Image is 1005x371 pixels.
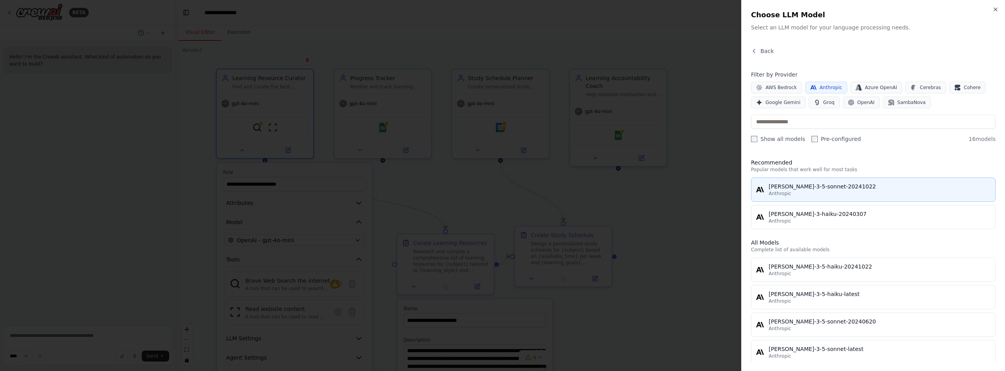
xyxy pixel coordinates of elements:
[751,9,996,20] h2: Choose LLM Model
[811,135,861,143] label: Pre-configured
[751,340,996,364] button: [PERSON_NAME]-3-5-sonnet-latestAnthropic
[751,177,996,202] button: [PERSON_NAME]-3-5-sonnet-20241022Anthropic
[883,97,931,108] button: SambaNova
[769,318,990,325] div: [PERSON_NAME]-3-5-sonnet-20240620
[751,166,996,173] p: Popular models that work well for most tasks
[751,71,996,79] h4: Filter by Provider
[964,84,981,91] span: Cohere
[843,97,880,108] button: OpenAI
[769,218,791,224] span: Anthropic
[823,99,835,106] span: Groq
[751,24,996,31] p: Select an LLM model for your language processing needs.
[769,263,990,270] div: [PERSON_NAME]-3-5-haiku-20241022
[897,99,926,106] span: SambaNova
[769,183,990,190] div: [PERSON_NAME]-3-5-sonnet-20241022
[751,159,996,166] h3: Recommended
[820,84,842,91] span: Anthropic
[766,99,800,106] span: Google Gemini
[751,97,806,108] button: Google Gemini
[751,205,996,229] button: [PERSON_NAME]-3-haiku-20240307Anthropic
[769,210,990,218] div: [PERSON_NAME]-3-haiku-20240307
[751,313,996,337] button: [PERSON_NAME]-3-5-sonnet-20240620Anthropic
[751,47,774,55] button: Back
[766,84,797,91] span: AWS Bedrock
[905,82,946,93] button: Cerebras
[809,97,840,108] button: Groq
[850,82,902,93] button: Azure OpenAI
[769,325,791,332] span: Anthropic
[751,136,757,142] input: Show all models
[769,345,990,353] div: [PERSON_NAME]-3-5-sonnet-latest
[769,270,791,277] span: Anthropic
[751,258,996,282] button: [PERSON_NAME]-3-5-haiku-20241022Anthropic
[769,290,990,298] div: [PERSON_NAME]-3-5-haiku-latest
[751,247,996,253] p: Complete list of available models
[920,84,941,91] span: Cerebras
[949,82,986,93] button: Cohere
[751,82,802,93] button: AWS Bedrock
[751,285,996,309] button: [PERSON_NAME]-3-5-haiku-latestAnthropic
[805,82,848,93] button: Anthropic
[769,298,791,304] span: Anthropic
[865,84,897,91] span: Azure OpenAI
[811,136,818,142] input: Pre-configured
[769,190,791,197] span: Anthropic
[857,99,875,106] span: OpenAI
[751,135,805,143] label: Show all models
[968,135,996,143] span: 16 models
[769,353,791,359] span: Anthropic
[760,47,774,55] span: Back
[751,239,996,247] h3: All Models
